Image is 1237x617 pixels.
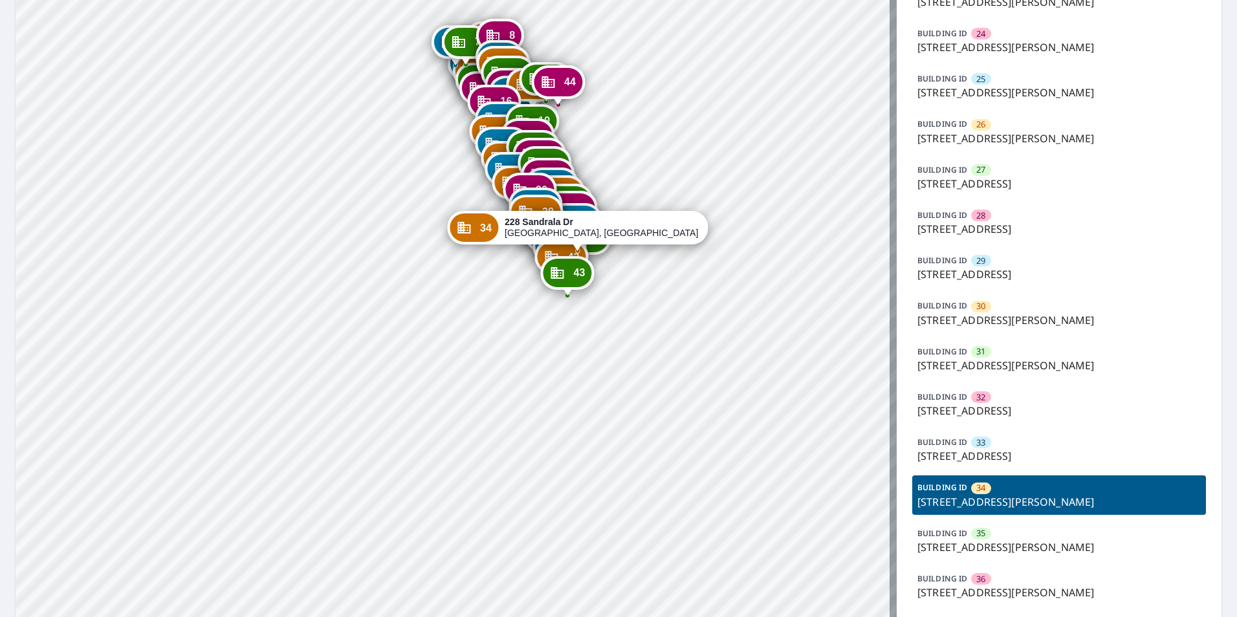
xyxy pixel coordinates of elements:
span: 32 [976,391,985,404]
span: 16 [501,96,512,106]
p: [STREET_ADDRESS] [917,266,1201,282]
div: Dropped pin, building 37, Commercial property, 195 Sandrala Dr Reynoldsburg, OH 43068 [509,188,562,228]
div: Dropped pin, building 27, Commercial property, 172 Bixham Dr Reynoldsburg, OH 43068 [518,146,571,186]
span: 44 [564,77,576,87]
p: [STREET_ADDRESS] [917,448,1201,464]
p: [STREET_ADDRESS][PERSON_NAME] [917,39,1201,55]
div: Dropped pin, building 13, Commercial property, 124 Sandrala Dr Reynoldsburg, OH 43068 [489,76,543,116]
strong: 228 Sandrala Dr [505,217,573,227]
div: Dropped pin, building 7, Commercial property, 7343 Reynolds Crossing Dr Reynoldsburg, OH 43068 [442,25,490,65]
p: [STREET_ADDRESS][PERSON_NAME] [917,539,1201,555]
span: 19 [538,116,550,125]
div: Dropped pin, building 6, Commercial property, 7349 Reynolds Crossing Dr Reynoldsburg, OH 43068 [465,21,512,61]
div: Dropped pin, building 38, Commercial property, 203 Sandrala Dr Reynoldsburg, OH 43068 [509,195,563,235]
span: 31 [976,345,985,358]
div: Dropped pin, building 1, Commercial property, 91 Sandrala Dr Reynoldsburg, OH 43068 [448,47,496,87]
div: Dropped pin, building 14, Commercial property, 7346 Teesdale Dr Reynoldsburg, OH 43068 [506,68,560,108]
p: [STREET_ADDRESS][PERSON_NAME] [917,85,1201,100]
p: [STREET_ADDRESS][PERSON_NAME] [917,131,1201,146]
span: 7 [475,37,481,47]
p: BUILDING ID [917,118,967,129]
p: BUILDING ID [917,346,967,357]
span: 33 [976,437,985,449]
div: Dropped pin, building 5, Commercial property, 7337 Reynolds Crossing Dr Reynoldsburg, OH 43068 [432,25,479,65]
div: Dropped pin, building 31, Commercial property, 204 Sandrala Dr Reynoldsburg, OH 43068 [539,184,593,224]
div: Dropped pin, building 30, Commercial property, 196 Sandrala Dr Reynoldsburg, OH 43068 [531,175,585,215]
span: 28 [976,210,985,222]
span: 34 [976,482,985,494]
div: Dropped pin, building 9, Commercial property, 92 Sandrala Dr Reynoldsburg, OH 43068 [476,40,523,80]
div: Dropped pin, building 18, Commercial property, 139 Sandrala Dr Reynoldsburg, OH 43068 [469,114,523,155]
div: Dropped pin, building 3, Commercial property, 107 Sandrala Dr Reynoldsburg, OH 43068 [455,63,503,103]
p: BUILDING ID [917,28,967,39]
div: Dropped pin, building 17, Commercial property, 131 Sandrala Dr Reynoldsburg, OH 43068 [476,102,529,142]
p: [STREET_ADDRESS] [917,403,1201,418]
div: Dropped pin, building 8, Commercial property, 7355 Reynolds Crossing Dr Reynoldsburg, OH 43068 [476,19,524,59]
div: Dropped pin, building 21, Commercial property, 147 Sandrala Dr Reynoldsburg, OH 43068 [475,127,529,167]
p: BUILDING ID [917,73,967,84]
p: BUILDING ID [917,255,967,266]
span: 38 [542,207,554,217]
div: Dropped pin, building 24, Commercial property, 164 Sandrala Dr Reynoldsburg, OH 43068 [512,138,566,178]
span: 27 [976,164,985,176]
div: Dropped pin, building 36, Commercial property, 179 Sandrala Dr Reynoldsburg, OH 43068 [503,173,556,213]
span: 26 [976,118,985,131]
span: 24 [976,28,985,40]
p: BUILDING ID [917,210,967,221]
span: 36 [976,573,985,585]
p: BUILDING ID [917,528,967,539]
p: [STREET_ADDRESS][PERSON_NAME] [917,358,1201,373]
div: Dropped pin, building 32, Commercial property, 212 Bixham Dr Reynoldsburg, OH 43068 [543,191,597,231]
div: Dropped pin, building 42, Commercial property, 235 Sandrala Dr Reynoldsburg, OH 43068 [534,240,588,280]
div: Dropped pin, building 19, Commercial property, 7351 Teesdale Dr Reynoldsburg, OH 43068 [505,104,559,144]
div: Dropped pin, building 4, Commercial property, 115 Sandrala Dr Reynoldsburg, OH 43068 [459,71,507,111]
span: 30 [976,300,985,312]
div: Dropped pin, building 29, Commercial property, 196 Bixham Dr Reynoldsburg, OH 43068 [525,168,579,208]
p: BUILDING ID [917,164,967,175]
div: Dropped pin, building 26, Commercial property, 171 Sandrala Dr Reynoldsburg, OH 43068 [492,166,545,206]
div: Dropped pin, building 20, Commercial property, 148 Sandrala Dr Reynoldsburg, OH 43068 [501,118,554,158]
p: BUILDING ID [917,573,967,584]
span: 36 [536,185,547,195]
div: Dropped pin, building 28, Commercial property, 180 Sandrala Dr Reynoldsburg, OH 43068 [521,158,575,198]
div: Dropped pin, building 11, Commercial property, 108 Sandrala Dr Reynoldsburg, OH 43068 [481,56,535,96]
div: Dropped pin, building 34, Commercial property, 228 Sandrala Dr Reynoldsburg, OH 43068 [447,211,708,251]
p: BUILDING ID [917,437,967,448]
p: BUILDING ID [917,391,967,402]
div: Dropped pin, building 2, Commercial property, 91 Sandrala Dr Reynoldsburg, OH 43068 [452,54,500,94]
div: Dropped pin, building 15, Commercial property, 7352 Teesdale Dr Reynoldsburg, OH 43068 [520,62,573,102]
p: [STREET_ADDRESS][PERSON_NAME] [917,494,1201,510]
p: [STREET_ADDRESS][PERSON_NAME] [917,585,1201,600]
div: Dropped pin, building 25, Commercial property, 163 Sandrala Dr Reynoldsburg, OH 43068 [485,152,539,192]
p: [STREET_ADDRESS] [917,221,1201,237]
div: Dropped pin, building 16, Commercial property, 115 Sandrala Dr Reynoldsburg, OH 43068 [468,85,521,125]
span: 29 [976,255,985,267]
span: 25 [976,73,985,85]
p: BUILDING ID [917,482,967,493]
div: [GEOGRAPHIC_DATA], [GEOGRAPHIC_DATA] 43068 [505,217,699,239]
div: Dropped pin, building 33, Commercial property, 220 Sandrala Dr Reynoldsburg, OH 43068 [548,203,602,243]
span: 43 [573,268,585,277]
span: 34 [480,223,492,233]
span: 8 [509,30,515,40]
div: Dropped pin, building 43, Commercial property, 243 Sandrala Dr Reynoldsburg, OH 43068 [540,256,594,296]
div: Dropped pin, building 22, Commercial property, 155 Sandrala Dr Reynoldsburg, OH 43068 [481,141,535,181]
div: Dropped pin, building 10, Commercial property, 100 Sandrala Dr Reynoldsburg, OH 43068 [477,46,531,86]
p: [STREET_ADDRESS] [917,176,1201,191]
span: 35 [976,527,985,539]
div: Dropped pin, building 12, Commercial property, 116 Sandrala Dr Reynoldsburg, OH 43068 [485,68,538,108]
div: Dropped pin, building 23, Commercial property, 156 Sandrala Dr Reynoldsburg, OH 43068 [506,130,560,170]
p: BUILDING ID [917,300,967,311]
div: Dropped pin, building 44, Commercial property, 7358 Teesdale Dr Reynoldsburg, OH 43068 [531,65,585,105]
p: [STREET_ADDRESS][PERSON_NAME] [917,312,1201,328]
span: 42 [567,252,579,262]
